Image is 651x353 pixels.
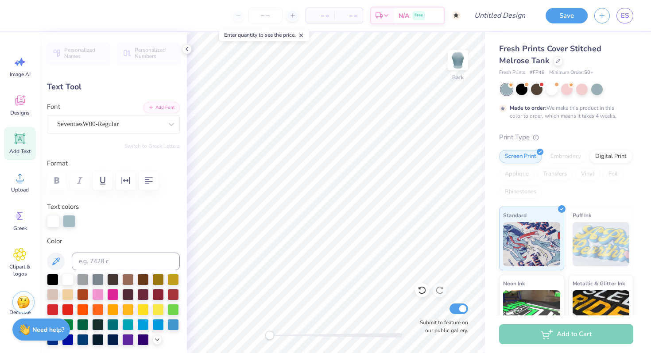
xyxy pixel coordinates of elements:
[399,11,409,20] span: N/A
[573,222,630,266] img: Puff Ink
[415,12,423,19] span: Free
[47,158,180,169] label: Format
[10,109,30,116] span: Designs
[621,11,629,21] span: ES
[143,102,180,113] button: Add Font
[415,318,468,334] label: Submit to feature on our public gallery.
[503,222,560,266] img: Standard
[499,69,525,77] span: Fresh Prints
[340,11,357,20] span: – –
[219,29,309,41] div: Enter quantity to see the price.
[10,71,31,78] span: Image AI
[124,142,180,150] button: Switch to Greek Letters
[510,104,619,120] div: We make this product in this color to order, which means it takes 4 weeks.
[503,279,525,288] span: Neon Ink
[589,150,632,163] div: Digital Print
[616,8,633,23] a: ES
[13,225,27,232] span: Greek
[449,51,467,69] img: Back
[452,73,464,81] div: Back
[503,290,560,334] img: Neon Ink
[72,253,180,270] input: e.g. 7428 c
[537,168,573,181] div: Transfers
[9,309,31,316] span: Decorate
[545,150,587,163] div: Embroidery
[499,185,542,199] div: Rhinestones
[47,102,60,112] label: Font
[546,8,588,23] button: Save
[47,202,79,212] label: Text colors
[11,186,29,193] span: Upload
[573,290,630,334] img: Metallic & Glitter Ink
[573,279,625,288] span: Metallic & Glitter Ink
[32,326,64,334] strong: Need help?
[499,150,542,163] div: Screen Print
[573,211,591,220] span: Puff Ink
[311,11,329,20] span: – –
[135,47,174,59] span: Personalized Numbers
[47,43,109,63] button: Personalized Names
[499,43,601,66] span: Fresh Prints Cover Stitched Melrose Tank
[9,148,31,155] span: Add Text
[64,47,104,59] span: Personalized Names
[265,331,274,340] div: Accessibility label
[47,81,180,93] div: Text Tool
[47,236,180,246] label: Color
[248,8,283,23] input: – –
[499,132,633,142] div: Print Type
[530,69,545,77] span: # FP48
[117,43,180,63] button: Personalized Numbers
[503,211,527,220] span: Standard
[603,168,624,181] div: Foil
[5,263,35,277] span: Clipart & logos
[467,7,532,24] input: Untitled Design
[499,168,535,181] div: Applique
[549,69,593,77] span: Minimum Order: 50 +
[575,168,600,181] div: Vinyl
[510,104,546,111] strong: Made to order:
